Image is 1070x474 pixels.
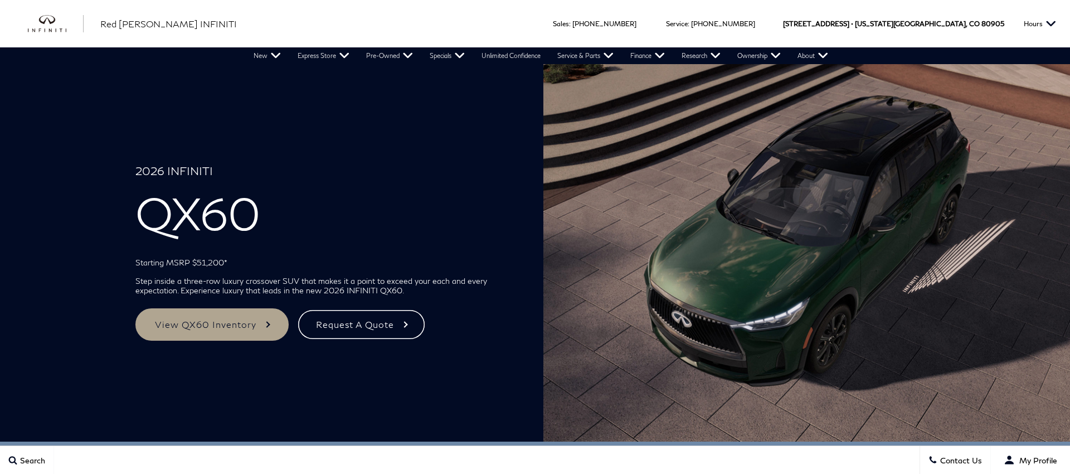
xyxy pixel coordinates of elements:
a: [PHONE_NUMBER] [691,20,755,28]
a: Red [PERSON_NAME] INFINITI [100,17,237,31]
span: My Profile [1015,456,1057,465]
a: Service & Parts [549,47,622,64]
span: Service [666,20,688,28]
a: [STREET_ADDRESS] • [US_STATE][GEOGRAPHIC_DATA], CO 80905 [783,20,1004,28]
nav: Main Navigation [245,47,836,64]
a: New [245,47,289,64]
a: Finance [622,47,673,64]
a: Express Store [289,47,358,64]
p: Starting MSRP $51,200* [135,258,500,267]
span: Red [PERSON_NAME] INFINITI [100,18,237,29]
span: Search [17,456,45,465]
a: About [789,47,836,64]
span: Sales [553,20,569,28]
img: INFINITI [28,15,84,33]
a: Research [673,47,729,64]
a: infiniti [28,15,84,33]
h1: QX60 [135,164,500,249]
p: Step inside a three-row luxury crossover SUV that makes it a point to exceed your each and every ... [135,276,500,295]
a: Pre-Owned [358,47,421,64]
a: Request A Quote [296,308,426,341]
a: Unlimited Confidence [473,47,549,64]
a: Specials [421,47,473,64]
button: user-profile-menu [991,446,1070,474]
span: 2026 INFINITI [135,164,500,186]
a: View QX60 Inventory [135,308,288,341]
span: Contact Us [937,456,982,465]
a: Ownership [729,47,789,64]
img: 2026 INFINITI QX60 [543,64,1070,442]
span: : [688,20,689,28]
a: [PHONE_NUMBER] [572,20,636,28]
span: : [569,20,571,28]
